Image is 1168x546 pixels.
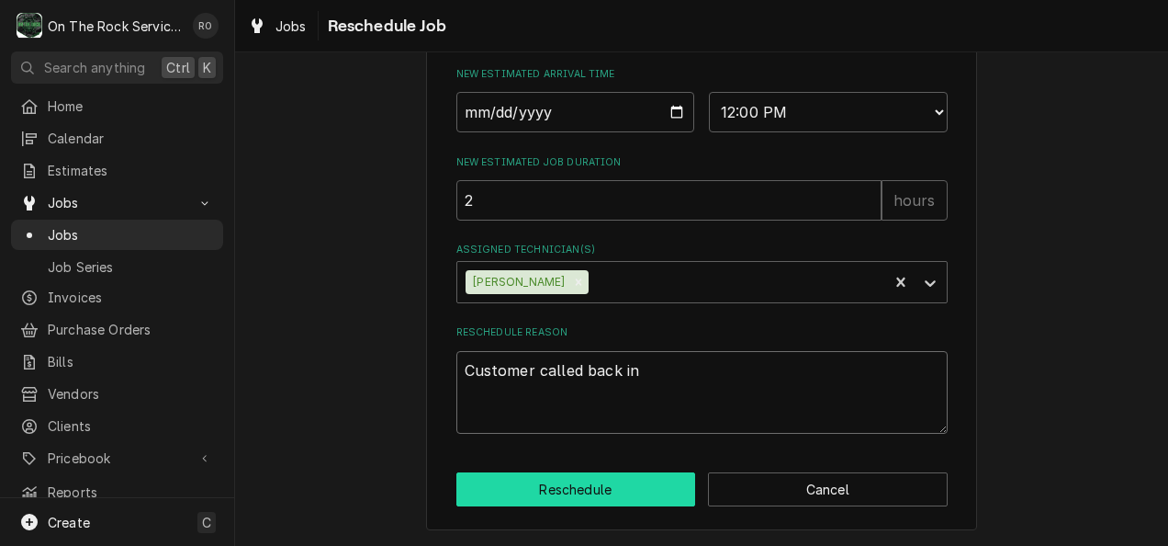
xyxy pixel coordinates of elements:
[456,325,948,434] div: Reschedule Reason
[456,325,948,340] label: Reschedule Reason
[322,14,446,39] span: Reschedule Job
[17,13,42,39] div: O
[202,513,211,532] span: C
[456,472,948,506] div: Button Group Row
[708,472,948,506] button: Cancel
[456,92,695,132] input: Date
[11,155,223,186] a: Estimates
[275,17,307,36] span: Jobs
[48,17,183,36] div: On The Rock Services
[456,67,948,132] div: New Estimated Arrival Time
[11,477,223,507] a: Reports
[17,13,42,39] div: On The Rock Services's Avatar
[11,188,223,218] a: Go to Jobs
[48,384,214,404] span: Vendors
[11,252,223,282] a: Job Series
[48,257,214,277] span: Job Series
[48,352,214,371] span: Bills
[48,483,214,502] span: Reports
[166,58,190,77] span: Ctrl
[44,58,145,77] span: Search anything
[11,282,223,313] a: Invoices
[48,416,214,436] span: Clients
[456,155,948,221] div: New Estimated Job Duration
[709,92,948,132] select: Time Select
[568,270,589,294] div: Remove Ray Beals
[456,67,948,82] label: New Estimated Arrival Time
[193,13,219,39] div: RO
[48,129,214,148] span: Calendar
[48,225,214,245] span: Jobs
[456,472,948,506] div: Button Group
[466,270,568,294] div: [PERSON_NAME]
[48,320,214,339] span: Purchase Orders
[456,155,948,170] label: New Estimated Job Duration
[48,288,214,307] span: Invoices
[48,515,90,530] span: Create
[11,123,223,154] a: Calendar
[11,379,223,409] a: Vendors
[456,243,948,302] div: Assigned Technician(s)
[11,443,223,473] a: Go to Pricebook
[48,97,214,116] span: Home
[48,193,186,212] span: Jobs
[48,161,214,180] span: Estimates
[241,11,314,41] a: Jobs
[48,449,186,468] span: Pricebook
[11,347,223,377] a: Bills
[203,58,211,77] span: K
[193,13,219,39] div: Rich Ortega's Avatar
[11,220,223,250] a: Jobs
[11,51,223,84] button: Search anythingCtrlK
[456,243,948,257] label: Assigned Technician(s)
[11,91,223,121] a: Home
[882,180,948,221] div: hours
[456,472,696,506] button: Reschedule
[11,314,223,345] a: Purchase Orders
[11,411,223,441] a: Clients
[456,351,948,435] textarea: Customer called back in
